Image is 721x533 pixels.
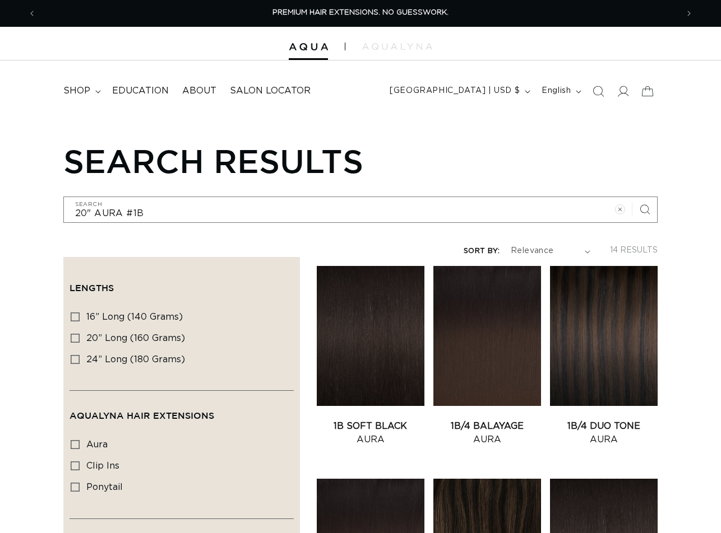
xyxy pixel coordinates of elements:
button: Clear search term [608,197,632,222]
span: Lengths [70,283,114,293]
img: aqualyna.com [362,43,432,50]
span: About [182,85,216,97]
button: [GEOGRAPHIC_DATA] | USD $ [383,81,535,102]
span: 20” Long (160 grams) [86,334,185,343]
span: ponytail [86,483,123,492]
span: 16” Long (140 grams) [86,312,183,321]
span: shop [63,85,90,97]
span: 24” Long (180 grams) [86,355,185,364]
summary: shop [57,78,105,104]
span: English [542,85,571,97]
button: English [535,81,586,102]
span: AquaLyna Hair Extensions [70,410,214,420]
summary: Lengths (0 selected) [70,263,294,303]
span: clip ins [86,461,119,470]
a: 1B Soft Black Aura [317,419,424,446]
span: Salon Locator [230,85,311,97]
a: About [175,78,223,104]
summary: AquaLyna Hair Extensions (0 selected) [70,391,294,431]
span: PREMIUM HAIR EXTENSIONS. NO GUESSWORK. [272,9,449,16]
button: Search [632,197,657,222]
button: Next announcement [677,3,701,24]
button: Previous announcement [20,3,44,24]
a: Salon Locator [223,78,317,104]
a: 1B/4 Balayage Aura [433,419,541,446]
span: aura [86,440,108,449]
summary: Search [586,79,611,104]
span: [GEOGRAPHIC_DATA] | USD $ [390,85,520,97]
span: 14 results [610,246,658,254]
label: Sort by: [464,247,500,255]
span: Education [112,85,169,97]
img: Aqua Hair Extensions [289,43,328,51]
h1: Search results [63,142,658,180]
a: 1B/4 Duo Tone Aura [550,419,658,446]
a: Education [105,78,175,104]
input: Search [64,197,658,222]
